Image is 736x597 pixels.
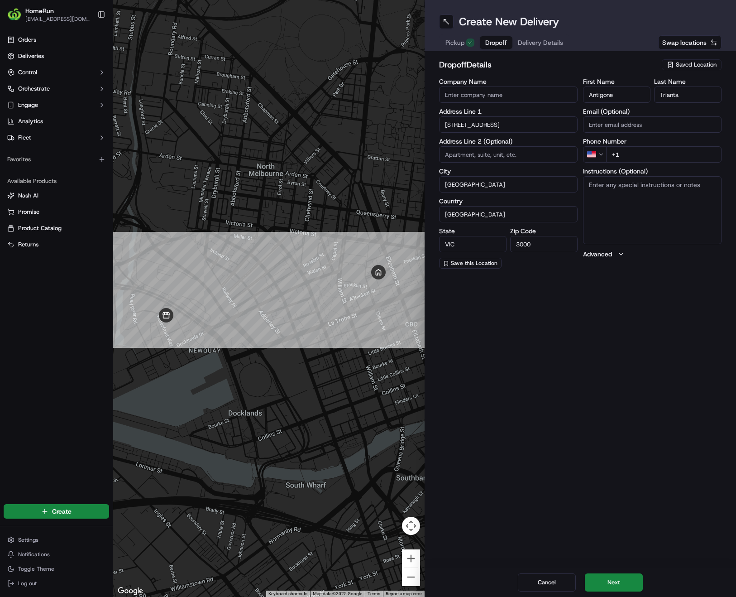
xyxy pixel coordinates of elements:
img: HomeRun [7,7,22,22]
button: [EMAIL_ADDRESS][DOMAIN_NAME] [25,15,90,23]
button: Map camera controls [402,517,420,535]
span: Nash AI [18,192,38,200]
span: Create [52,507,72,516]
input: Enter company name [439,87,578,103]
input: Enter zip code [510,236,578,252]
a: Terms (opens in new tab) [368,591,380,596]
button: Keyboard shortcuts [268,591,307,597]
button: Log out [4,577,109,590]
button: Create [4,504,109,519]
button: Save this Location [439,258,502,269]
button: Orchestrate [4,82,109,96]
span: Control [18,68,37,77]
a: Deliveries [4,49,109,63]
a: Analytics [4,114,109,129]
span: Map data ©2025 Google [313,591,362,596]
span: Pickup [445,38,464,47]
span: Promise [18,208,39,216]
a: Report a map error [386,591,422,596]
button: Fleet [4,130,109,145]
input: Enter country [439,206,578,222]
label: Address Line 2 (Optional) [439,138,578,144]
label: Address Line 1 [439,108,578,115]
input: Enter last name [654,87,722,103]
button: Next [585,573,643,592]
input: Enter first name [583,87,650,103]
label: Zip Code [510,228,578,234]
span: Orchestrate [18,85,50,93]
input: Apartment, suite, unit, etc. [439,146,578,163]
span: Swap locations [662,38,707,47]
span: Fleet [18,134,31,142]
input: Enter phone number [606,146,722,163]
button: HomeRunHomeRun[EMAIL_ADDRESS][DOMAIN_NAME] [4,4,94,25]
button: Cancel [518,573,576,592]
img: Google [115,585,145,597]
input: Enter state [439,236,507,252]
button: Returns [4,237,109,252]
label: Last Name [654,78,722,85]
label: Email (Optional) [583,108,722,115]
span: Dropoff [485,38,507,47]
label: Advanced [583,250,612,259]
h2: dropoff Details [439,58,656,71]
a: Open this area in Google Maps (opens a new window) [115,585,145,597]
label: First Name [583,78,650,85]
button: Swap locations [658,35,722,50]
label: Country [439,198,578,204]
button: Engage [4,98,109,112]
span: Notifications [18,551,50,558]
a: Promise [7,208,105,216]
button: Saved Location [662,58,722,71]
span: Delivery Details [518,38,563,47]
a: Nash AI [7,192,105,200]
button: Zoom out [402,568,420,586]
span: Returns [18,241,38,249]
span: Settings [18,536,38,544]
span: Log out [18,580,37,587]
button: Promise [4,205,109,219]
button: Toggle Theme [4,563,109,575]
label: City [439,168,578,174]
label: State [439,228,507,234]
span: Analytics [18,117,43,125]
span: Orders [18,36,36,44]
input: Enter city [439,176,578,193]
button: Nash AI [4,188,109,203]
button: Product Catalog [4,221,109,236]
button: Advanced [583,250,722,259]
label: Company Name [439,78,578,85]
span: Deliveries [18,52,44,60]
button: Notifications [4,548,109,561]
div: Favorites [4,152,109,167]
input: Enter address [439,116,578,133]
div: Available Products [4,174,109,188]
span: Saved Location [676,61,717,69]
button: Control [4,65,109,80]
span: Engage [18,101,38,109]
a: Returns [7,241,105,249]
label: Phone Number [583,138,722,144]
button: Settings [4,534,109,546]
span: Product Catalog [18,224,62,232]
a: Product Catalog [7,224,105,232]
a: Orders [4,33,109,47]
button: Zoom in [402,549,420,568]
span: Save this Location [451,260,497,267]
button: HomeRun [25,6,54,15]
span: Toggle Theme [18,565,54,573]
h1: Create New Delivery [459,14,559,29]
input: Enter email address [583,116,722,133]
label: Instructions (Optional) [583,168,722,174]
